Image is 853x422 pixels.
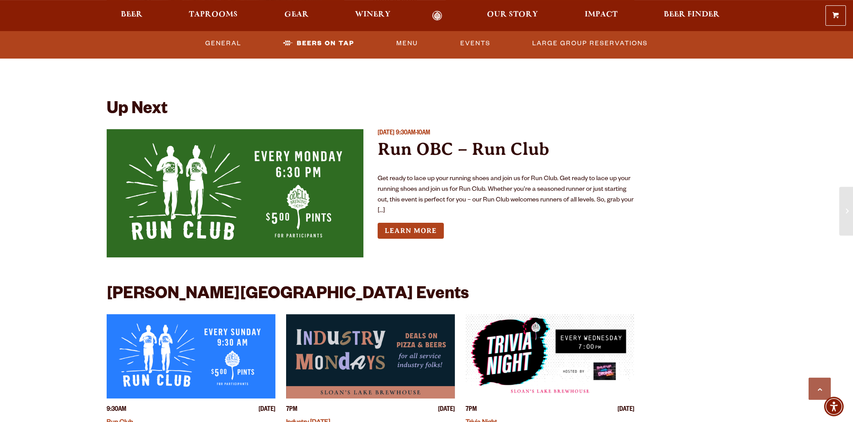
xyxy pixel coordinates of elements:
span: 9:30AM-10AM [396,130,430,137]
a: Beer [115,11,148,21]
a: Menu [393,33,422,54]
a: Impact [579,11,623,21]
a: Events [457,33,494,54]
span: [DATE] [618,406,634,415]
a: General [202,33,245,54]
a: Taprooms [183,11,243,21]
span: Beer [121,11,143,18]
span: [DATE] [259,406,275,415]
a: Winery [349,11,396,21]
div: Accessibility Menu [824,397,844,416]
span: Taprooms [189,11,238,18]
a: View event details [107,314,275,398]
a: Our Story [481,11,544,21]
a: View event details [466,314,634,398]
h2: Up Next [107,101,167,120]
a: View event details [107,129,363,257]
span: Beer Finder [664,11,720,18]
a: Learn more about Run OBC – Run Club [378,223,444,239]
a: Odell Home [420,11,454,21]
span: Gear [284,11,309,18]
h2: [PERSON_NAME][GEOGRAPHIC_DATA] Events [107,286,469,305]
p: Get ready to lace up your running shoes and join us for Run Club. Get ready to lace up your runni... [378,174,634,217]
a: Beer Finder [658,11,725,21]
span: 7PM [286,406,297,415]
a: View event details [286,314,455,398]
a: Gear [279,11,315,21]
a: Large Group Reservations [529,33,651,54]
span: [DATE] [438,406,455,415]
a: Scroll to top [809,378,831,400]
span: 7PM [466,406,477,415]
span: Our Story [487,11,538,18]
span: Winery [355,11,391,18]
a: Beers On Tap [279,33,358,54]
span: 9:30AM [107,406,126,415]
a: Run OBC – Run Club [378,139,549,159]
span: Impact [585,11,618,18]
span: [DATE] [378,130,395,137]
